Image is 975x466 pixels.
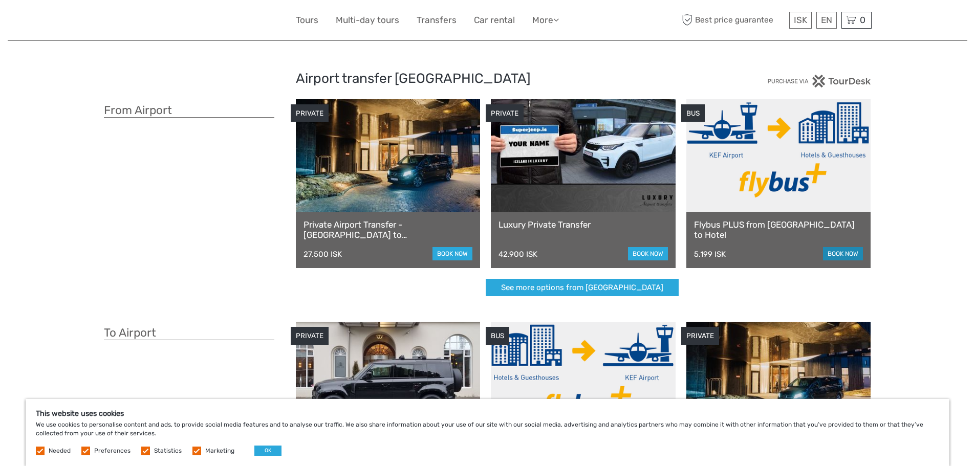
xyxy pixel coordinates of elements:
a: Flybus PLUS from [GEOGRAPHIC_DATA] to Hotel [694,219,863,240]
span: Best price guarantee [680,12,787,29]
div: 5.199 ISK [694,250,726,259]
button: Open LiveChat chat widget [118,16,130,28]
h2: Airport transfer [GEOGRAPHIC_DATA] [296,71,680,87]
div: We use cookies to personalise content and ads, to provide social media features and to analyse ou... [26,399,949,466]
span: 0 [858,15,867,25]
div: EN [816,12,837,29]
a: Multi-day tours [336,13,399,28]
p: We're away right now. Please check back later! [14,18,116,26]
a: More [532,13,559,28]
span: ISK [794,15,807,25]
div: PRIVATE [681,327,719,345]
div: PRIVATE [291,104,329,122]
label: Marketing [205,447,234,455]
h3: To Airport [104,326,274,340]
div: BUS [486,327,509,345]
img: PurchaseViaTourDesk.png [767,75,871,87]
a: book now [628,247,668,260]
a: Tours [296,13,318,28]
a: Private Airport Transfer - [GEOGRAPHIC_DATA] to [GEOGRAPHIC_DATA] [304,219,473,240]
h5: This website uses cookies [36,409,939,418]
label: Needed [49,447,71,455]
a: book now [823,247,863,260]
a: book now [432,247,472,260]
div: PRIVATE [486,104,524,122]
label: Statistics [154,447,182,455]
a: Car rental [474,13,515,28]
button: OK [254,446,281,456]
a: Luxury Private Transfer [499,219,668,230]
div: PRIVATE [291,327,329,345]
div: 42.900 ISK [499,250,537,259]
a: See more options from [GEOGRAPHIC_DATA] [486,279,679,297]
div: 27.500 ISK [304,250,342,259]
h3: From Airport [104,103,274,118]
label: Preferences [94,447,131,455]
a: Transfers [417,13,457,28]
div: BUS [681,104,705,122]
